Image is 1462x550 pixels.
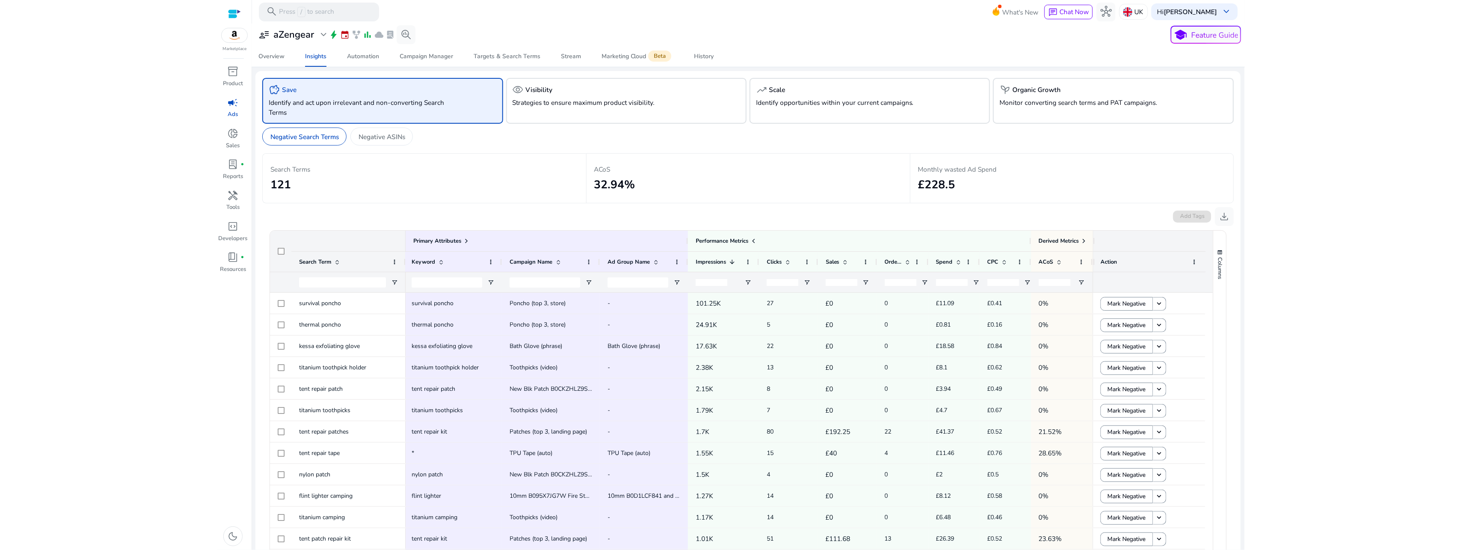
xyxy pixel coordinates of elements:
span: family_history [352,30,361,39]
p: £40 [826,444,869,462]
span: £26.39 [936,535,955,543]
button: Mark Negative [1100,490,1153,503]
span: Ad Group Name [608,258,650,266]
span: New Blk Patch B0CKZHLZ9S (video) [510,385,607,393]
p: 0% [1039,466,1085,483]
span: fiber_manual_record [240,256,244,259]
mat-icon: keyboard_arrow_down [1155,428,1164,437]
p: Marketplace [222,46,246,52]
p: £0 [826,359,869,376]
span: Sales [826,258,839,266]
span: TPU Tape (auto) [510,449,552,457]
button: Open Filter Menu [744,279,751,286]
span: lab_profile [228,159,239,170]
span: tent patch repair kit [299,535,351,543]
p: 21.52% [1039,423,1085,440]
span: bar_chart [363,30,372,39]
a: donut_smallSales [218,126,249,157]
p: 1.7K [696,423,751,440]
span: Mark Negative [1108,530,1146,548]
span: £0.67 [988,406,1002,414]
span: 0 [885,342,888,350]
mat-icon: keyboard_arrow_down [1155,514,1164,522]
span: - [608,321,610,329]
span: keyboard_arrow_down [1221,6,1232,17]
h5: Save [282,86,297,94]
span: - [608,363,610,372]
span: titanium camping [299,513,345,521]
p: Product [223,80,243,88]
p: 1.79K [696,401,751,419]
span: tent repair tape [299,449,340,457]
a: inventory_2Product [218,64,249,95]
span: 0 [885,470,888,479]
p: Press to search [279,7,334,17]
span: Mark Negative [1108,338,1146,355]
p: 0% [1039,508,1085,526]
span: Toothpicks (video) [510,513,558,521]
span: event [340,30,350,39]
span: 4 [885,449,888,457]
span: £2 [936,470,943,479]
span: £8.12 [936,492,951,500]
span: Toothpicks (video) [510,363,558,372]
span: Impressions [696,258,726,266]
span: Mark Negative [1108,402,1146,419]
span: thermal poncho [412,321,454,329]
button: Open Filter Menu [804,279,810,286]
span: - [608,535,610,543]
p: 1.17K [696,508,751,526]
span: tent repair patch [299,385,343,393]
span: £0.16 [988,321,1002,329]
span: 10mm B095X7JG7W Fire Starter (phrase) [510,492,621,500]
button: Mark Negative [1100,425,1153,439]
p: 0% [1039,337,1085,355]
span: Mark Negative [1108,359,1146,377]
input: Campaign Name Filter Input [510,277,580,288]
span: Campaign Name [510,258,552,266]
span: book_4 [228,252,239,263]
span: 14 [767,513,774,521]
span: kessa exfoliating glove [412,342,472,350]
span: tent repair patch [412,385,455,393]
span: inventory_2 [228,66,239,77]
h2: 121 [270,178,579,192]
span: survival poncho [299,299,341,307]
span: survival poncho [412,299,454,307]
span: Mark Negative [1108,466,1146,484]
img: uk.svg [1123,7,1133,17]
span: download [1219,211,1230,222]
button: hub [1097,3,1115,21]
span: fiber_manual_record [240,163,244,166]
span: - [608,428,610,436]
span: £0.84 [988,342,1002,350]
p: 1.5K [696,466,751,483]
p: 2.38K [696,359,751,376]
p: £192.25 [826,423,869,440]
a: campaignAds [218,95,249,126]
span: 0 [885,492,888,500]
h5: Visibility [525,86,552,94]
input: Ad Group Name Filter Input [608,277,668,288]
span: ACoS [1039,258,1053,266]
p: 0% [1039,380,1085,398]
b: [PERSON_NAME] [1164,7,1217,16]
span: 0 [885,363,888,372]
span: code_blocks [228,221,239,232]
h5: Organic Growth [1013,86,1061,94]
span: 0 [885,299,888,307]
span: 13 [885,535,892,543]
p: Identify and act upon irrelevant and non-converting Search Terms [269,98,459,117]
span: £41.37 [936,428,955,436]
span: £0.52 [988,428,1002,436]
span: thermal poncho [299,321,341,329]
span: CPC [988,258,999,266]
span: £18.58 [936,342,955,350]
span: search [266,6,277,17]
p: Monthly wasted Ad Spend [918,164,1226,174]
span: Primary Attributes [413,237,461,245]
span: £0.5 [988,470,999,479]
p: Hi [1157,9,1217,15]
span: Mark Negative [1108,445,1146,462]
span: Patches (top 3, landing page) [510,535,587,543]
